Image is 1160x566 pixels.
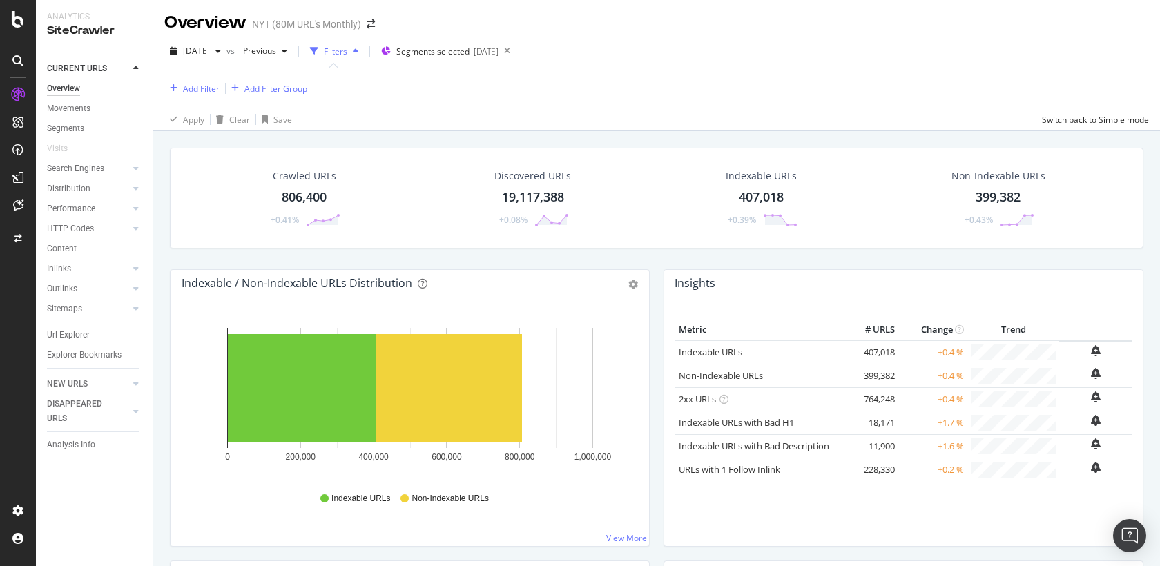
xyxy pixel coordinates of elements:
[898,340,967,364] td: +0.4 %
[679,463,780,476] a: URLs with 1 Follow Inlink
[47,282,77,296] div: Outlinks
[47,397,129,426] a: DISAPPEARED URLS
[47,222,94,236] div: HTTP Codes
[252,17,361,31] div: NYT (80M URL's Monthly)
[679,369,763,382] a: Non-Indexable URLs
[898,320,967,340] th: Change
[843,387,898,411] td: 764,248
[47,182,129,196] a: Distribution
[238,45,276,57] span: Previous
[679,346,742,358] a: Indexable URLs
[396,46,470,57] span: Segments selected
[331,493,390,505] span: Indexable URLs
[47,101,90,116] div: Movements
[726,169,797,183] div: Indexable URLs
[324,46,347,57] div: Filters
[47,242,77,256] div: Content
[843,340,898,364] td: 407,018
[1091,462,1101,473] div: bell-plus
[273,114,292,126] div: Save
[47,11,142,23] div: Analytics
[256,108,292,130] button: Save
[47,328,143,342] a: Url Explorer
[976,188,1021,206] div: 399,382
[47,101,143,116] a: Movements
[47,61,129,76] a: CURRENT URLS
[679,393,716,405] a: 2xx URLs
[47,141,68,156] div: Visits
[898,434,967,458] td: +1.6 %
[47,162,104,176] div: Search Engines
[47,262,129,276] a: Inlinks
[47,162,129,176] a: Search Engines
[47,438,143,452] a: Analysis Info
[843,320,898,340] th: # URLS
[898,411,967,434] td: +1.7 %
[679,416,794,429] a: Indexable URLs with Bad H1
[304,40,364,62] button: Filters
[47,242,143,256] a: Content
[47,377,88,391] div: NEW URLS
[47,222,129,236] a: HTTP Codes
[679,440,829,452] a: Indexable URLs with Bad Description
[47,302,129,316] a: Sitemaps
[271,214,299,226] div: +0.41%
[47,61,107,76] div: CURRENT URLS
[574,452,612,462] text: 1,000,000
[474,46,499,57] div: [DATE]
[47,202,95,216] div: Performance
[183,45,210,57] span: 2025 Aug. 4th
[47,182,90,196] div: Distribution
[376,40,499,62] button: Segments selected[DATE]
[1042,114,1149,126] div: Switch back to Simple mode
[505,452,535,462] text: 800,000
[951,169,1045,183] div: Non-Indexable URLs
[183,114,204,126] div: Apply
[1113,519,1146,552] div: Open Intercom Messenger
[843,411,898,434] td: 18,171
[183,83,220,95] div: Add Filter
[965,214,993,226] div: +0.43%
[412,493,488,505] span: Non-Indexable URLs
[226,80,307,97] button: Add Filter Group
[47,23,142,39] div: SiteCrawler
[47,141,81,156] a: Visits
[282,188,327,206] div: 806,400
[47,81,143,96] a: Overview
[238,40,293,62] button: Previous
[1091,391,1101,402] div: bell-plus
[47,81,80,96] div: Overview
[843,458,898,481] td: 228,330
[47,348,143,362] a: Explorer Bookmarks
[47,121,143,136] a: Segments
[1091,415,1101,426] div: bell-plus
[494,169,571,183] div: Discovered URLs
[164,11,246,35] div: Overview
[226,45,238,57] span: vs
[1091,438,1101,449] div: bell-plus
[47,348,122,362] div: Explorer Bookmarks
[898,458,967,481] td: +0.2 %
[164,40,226,62] button: [DATE]
[1091,345,1101,356] div: bell-plus
[164,80,220,97] button: Add Filter
[843,434,898,458] td: 11,900
[286,452,316,462] text: 200,000
[47,202,129,216] a: Performance
[843,364,898,387] td: 399,382
[1091,368,1101,379] div: bell-plus
[244,83,307,95] div: Add Filter Group
[675,320,843,340] th: Metric
[47,262,71,276] div: Inlinks
[273,169,336,183] div: Crawled URLs
[499,214,528,226] div: +0.08%
[898,387,967,411] td: +0.4 %
[367,19,375,29] div: arrow-right-arrow-left
[229,114,250,126] div: Clear
[47,328,90,342] div: Url Explorer
[967,320,1059,340] th: Trend
[606,532,647,544] a: View More
[358,452,389,462] text: 400,000
[432,452,462,462] text: 600,000
[1036,108,1149,130] button: Switch back to Simple mode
